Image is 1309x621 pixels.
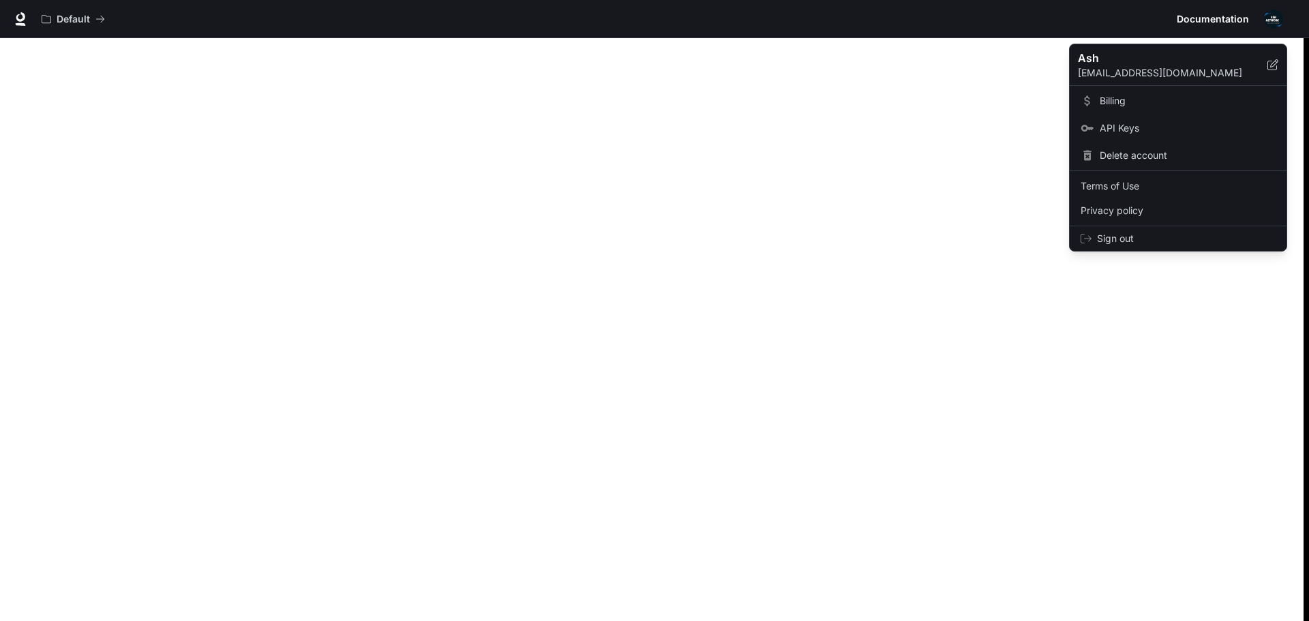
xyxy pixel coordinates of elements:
[1100,149,1276,162] span: Delete account
[1072,116,1284,140] a: API Keys
[1072,143,1284,168] div: Delete account
[1070,44,1287,86] div: Ash[EMAIL_ADDRESS][DOMAIN_NAME]
[1072,174,1284,198] a: Terms of Use
[1097,232,1276,245] span: Sign out
[1072,89,1284,113] a: Billing
[1100,94,1276,108] span: Billing
[1081,204,1276,217] span: Privacy policy
[1072,198,1284,223] a: Privacy policy
[1078,50,1246,66] p: Ash
[1078,66,1267,80] p: [EMAIL_ADDRESS][DOMAIN_NAME]
[1081,179,1276,193] span: Terms of Use
[1070,226,1287,251] div: Sign out
[1100,121,1276,135] span: API Keys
